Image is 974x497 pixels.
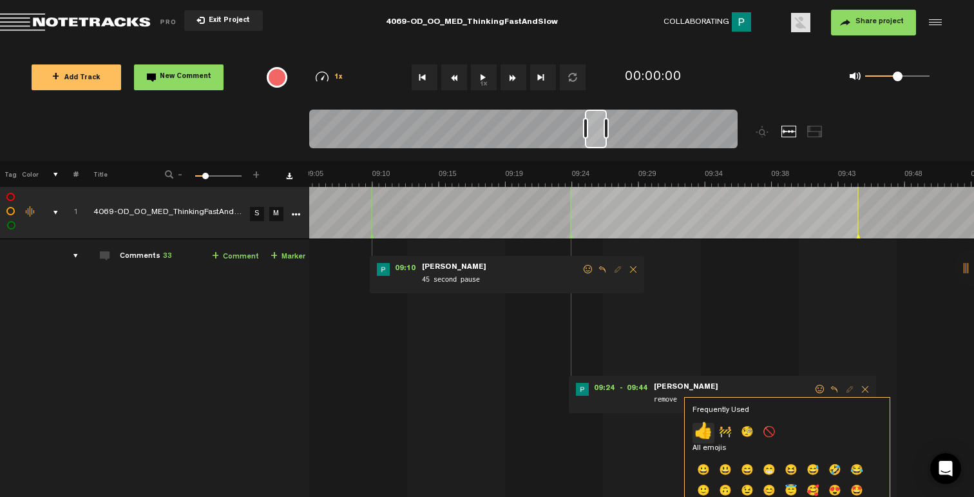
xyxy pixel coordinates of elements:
div: Change the color of the waveform [21,206,41,218]
div: All emojis [692,443,882,454]
span: + [52,72,59,83]
td: Change the color of the waveform [19,187,39,239]
p: 😅 [802,461,824,482]
button: Rewind [441,64,467,90]
p: 😁 [758,461,780,482]
img: speedometer.svg [316,72,329,82]
span: Edit comment [842,385,857,394]
span: Add Track [52,75,100,82]
div: Frequently Used [692,405,882,416]
p: 👍 [692,423,714,443]
button: Loop [560,64,586,90]
button: +Add Track [32,64,121,90]
p: 🚫 [758,423,780,443]
th: Title [79,161,148,187]
div: Open Intercom Messenger [930,453,961,484]
div: comments, stamps & drawings [41,206,61,219]
p: 🚧 [714,423,736,443]
span: Exit Project [205,17,250,24]
div: Click to edit the title [93,207,261,220]
div: 00:00:00 [625,68,682,87]
p: 🤣 [824,461,846,482]
p: 😂 [846,461,868,482]
div: Comments [120,251,172,262]
span: remove [653,393,814,407]
th: # [59,161,79,187]
span: Share project [855,18,904,26]
span: 09:10 [390,263,421,276]
span: [PERSON_NAME] [653,383,720,392]
td: comments, stamps & drawings [39,187,59,239]
span: New Comment [160,73,211,81]
div: comments [61,249,81,262]
span: 45 second pause [421,273,582,287]
td: Click to change the order number 1 [59,187,79,239]
div: {{ tooltip_message }} [267,67,287,88]
button: Share project [831,10,916,35]
a: M [269,207,283,221]
th: Color [19,161,39,187]
div: Collaborating [664,12,756,32]
p: 🧐 [736,423,758,443]
a: More [289,208,301,219]
span: + [251,169,262,177]
img: ACg8ocLu3IjZ0q4g3Sv-67rBggf13R-7caSq40_txJsJBEcwv2RmFg=s96-c [791,13,810,32]
div: Click to change the order number [61,207,81,219]
span: Reply to comment [826,385,842,394]
span: 1x [334,74,343,81]
a: Marker [271,249,305,264]
a: Comment [212,249,259,264]
button: Go to beginning [412,64,437,90]
button: Exit Project [184,10,263,31]
img: ACg8ocK2_7AM7z2z6jSroFv8AAIBqvSsYiLxF7dFzk16-E4UVv09gA=s96-c [377,263,390,276]
div: 1x [299,72,360,83]
p: 😄 [736,461,758,482]
button: Fast Forward [501,64,526,90]
span: Reply to comment [595,265,610,274]
span: + [271,251,278,262]
span: 09:24 [589,383,620,396]
img: ACg8ocK2_7AM7z2z6jSroFv8AAIBqvSsYiLxF7dFzk16-E4UVv09gA=s96-c [576,383,589,396]
a: Download comments [286,173,292,179]
span: Edit comment [610,265,625,274]
span: + [212,251,219,262]
button: New Comment [134,64,224,90]
button: Go to end [530,64,556,90]
td: Click to edit the title 4069-OD_OO_MED_ThinkingFastAndSlow_Mix_v1 [79,187,246,239]
p: 😀 [692,461,714,482]
img: ACg8ocK2_7AM7z2z6jSroFv8AAIBqvSsYiLxF7dFzk16-E4UVv09gA=s96-c [732,12,751,32]
span: - [175,169,186,177]
p: 😃 [714,461,736,482]
p: 😆 [780,461,802,482]
a: S [250,207,264,221]
span: Delete comment [625,265,641,274]
span: Delete comment [857,385,873,394]
span: 33 [163,253,172,260]
span: [PERSON_NAME] [421,263,488,272]
span: - 09:44 [620,383,653,396]
button: 1x [471,64,497,90]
